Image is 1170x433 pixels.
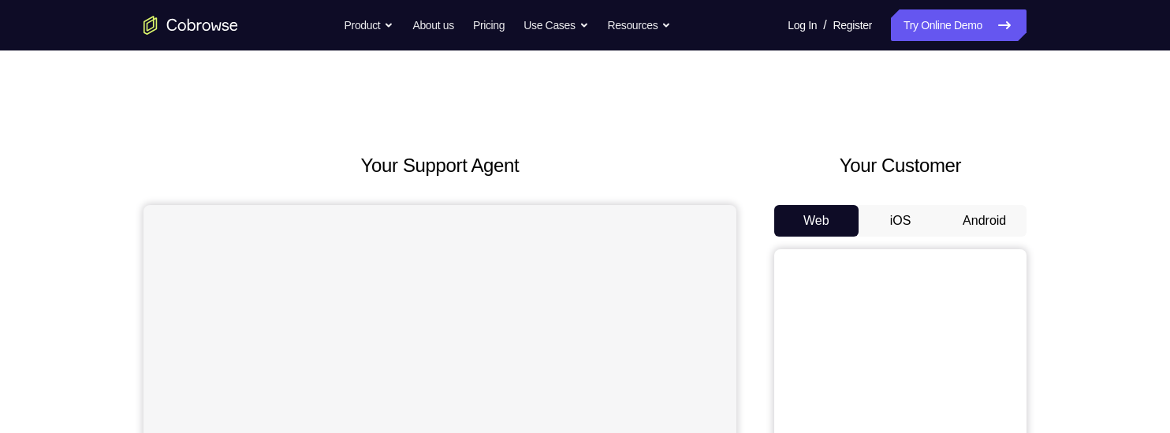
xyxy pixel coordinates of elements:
[859,205,943,237] button: iOS
[788,9,817,41] a: Log In
[942,205,1027,237] button: Android
[143,16,238,35] a: Go to the home page
[524,9,588,41] button: Use Cases
[891,9,1027,41] a: Try Online Demo
[412,9,453,41] a: About us
[774,205,859,237] button: Web
[143,151,736,180] h2: Your Support Agent
[473,9,505,41] a: Pricing
[774,151,1027,180] h2: Your Customer
[833,9,872,41] a: Register
[823,16,826,35] span: /
[345,9,394,41] button: Product
[608,9,672,41] button: Resources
